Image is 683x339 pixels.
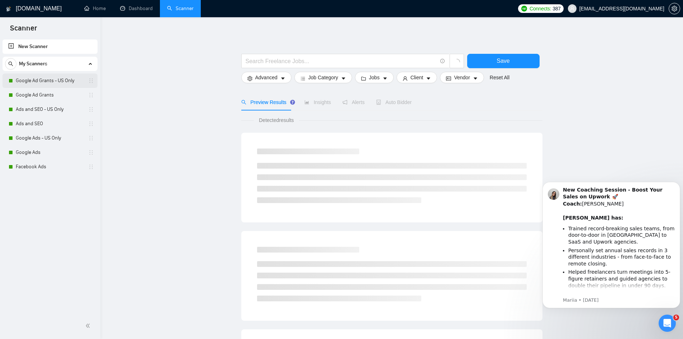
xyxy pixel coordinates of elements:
span: double-left [85,322,93,329]
span: area-chart [304,100,309,105]
span: holder [88,135,94,141]
a: homeHome [84,5,106,11]
span: search [241,100,246,105]
span: idcard [446,76,451,81]
span: setting [247,76,252,81]
span: setting [669,6,680,11]
span: Scanner [4,23,43,38]
span: Advanced [255,74,278,81]
button: search [5,58,16,70]
button: folderJobscaret-down [355,72,394,83]
a: Ads and SEO [16,117,84,131]
li: New Scanner [3,39,98,54]
span: bars [300,76,305,81]
span: caret-down [426,76,431,81]
input: Search Freelance Jobs... [246,57,437,66]
a: Google Ad Grants - US Only [16,74,84,88]
span: notification [342,100,347,105]
img: upwork-logo.png [521,6,527,11]
span: user [570,6,575,11]
a: New Scanner [8,39,92,54]
span: user [403,76,408,81]
span: Insights [304,99,331,105]
span: loading [454,59,460,65]
span: Detected results [254,116,299,124]
span: holder [88,150,94,155]
a: searchScanner [167,5,194,11]
span: 5 [673,315,679,320]
span: My Scanners [19,57,47,71]
span: caret-down [473,76,478,81]
span: folder [361,76,366,81]
span: holder [88,92,94,98]
button: settingAdvancedcaret-down [241,72,291,83]
span: 387 [552,5,560,13]
span: Job Category [308,74,338,81]
span: caret-down [280,76,285,81]
span: holder [88,78,94,84]
iframe: Intercom notifications message [540,173,683,335]
a: setting [669,6,680,11]
span: search [5,61,16,66]
span: holder [88,107,94,112]
a: dashboardDashboard [120,5,153,11]
iframe: Intercom live chat [659,315,676,332]
button: barsJob Categorycaret-down [294,72,352,83]
a: Facebook Ads [16,160,84,174]
span: Client [411,74,423,81]
button: userClientcaret-down [397,72,437,83]
li: My Scanners [3,57,98,174]
a: Reset All [490,74,509,81]
span: Alerts [342,99,365,105]
div: Tooltip anchor [289,99,296,105]
span: holder [88,121,94,127]
a: Google Ad Grants [16,88,84,102]
span: Vendor [454,74,470,81]
span: robot [376,100,381,105]
span: caret-down [383,76,388,81]
a: Google Ads [16,145,84,160]
button: idcardVendorcaret-down [440,72,484,83]
span: holder [88,164,94,170]
a: Google Ads - US Only [16,131,84,145]
button: setting [669,3,680,14]
img: logo [6,3,11,15]
span: Auto Bidder [376,99,412,105]
span: Connects: [530,5,551,13]
span: Preview Results [241,99,293,105]
span: info-circle [440,59,445,63]
span: Save [497,56,509,65]
button: Save [467,54,540,68]
span: Jobs [369,74,380,81]
a: Ads and SEO - US Only [16,102,84,117]
span: caret-down [341,76,346,81]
